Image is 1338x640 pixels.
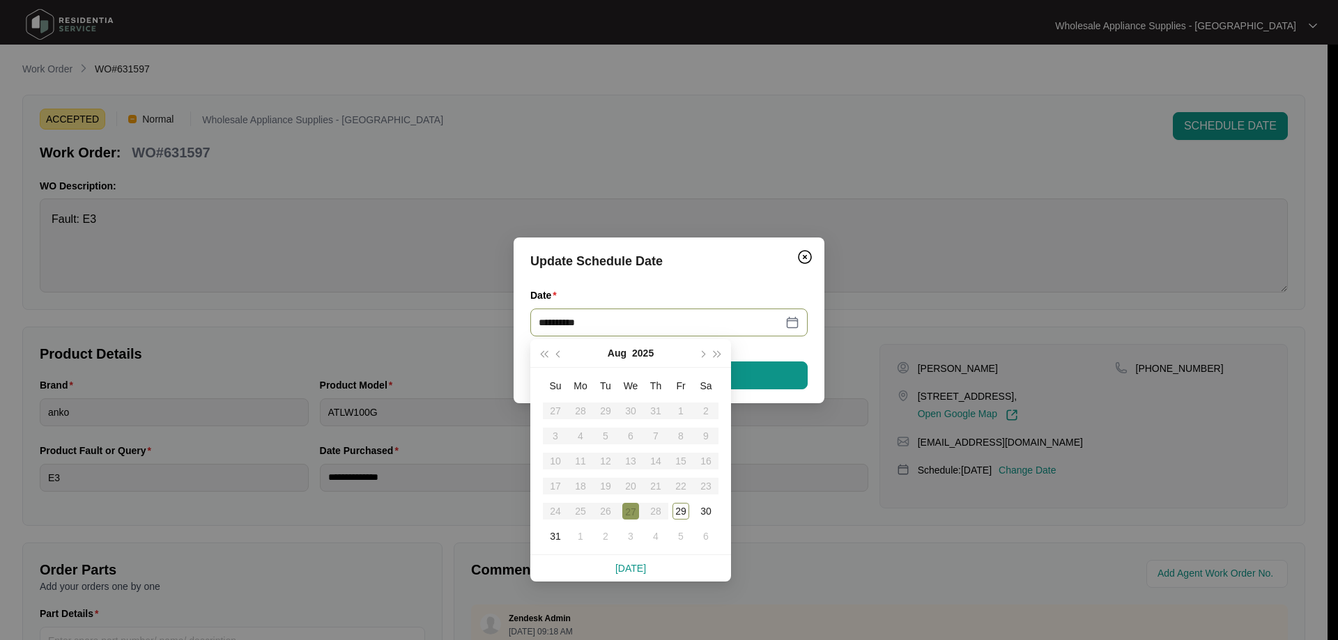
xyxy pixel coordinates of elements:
[530,251,808,271] div: Update Schedule Date
[672,503,689,520] div: 29
[668,524,693,549] td: 2025-09-05
[698,503,714,520] div: 30
[547,528,564,545] div: 31
[572,528,589,545] div: 1
[643,524,668,549] td: 2025-09-04
[647,528,664,545] div: 4
[568,373,593,398] th: Mo
[543,373,568,398] th: Su
[608,339,626,367] button: Aug
[698,528,714,545] div: 6
[797,249,813,265] img: closeCircle
[632,339,654,367] button: 2025
[693,373,718,398] th: Sa
[593,373,618,398] th: Tu
[693,524,718,549] td: 2025-09-06
[618,524,643,549] td: 2025-09-03
[543,524,568,549] td: 2025-08-31
[672,528,689,545] div: 5
[615,563,646,574] a: [DATE]
[643,373,668,398] th: Th
[693,499,718,524] td: 2025-08-30
[530,288,562,302] label: Date
[622,528,639,545] div: 3
[794,246,816,268] button: Close
[593,524,618,549] td: 2025-09-02
[597,528,614,545] div: 2
[668,373,693,398] th: Fr
[539,315,783,330] input: Date
[668,499,693,524] td: 2025-08-29
[568,524,593,549] td: 2025-09-01
[618,373,643,398] th: We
